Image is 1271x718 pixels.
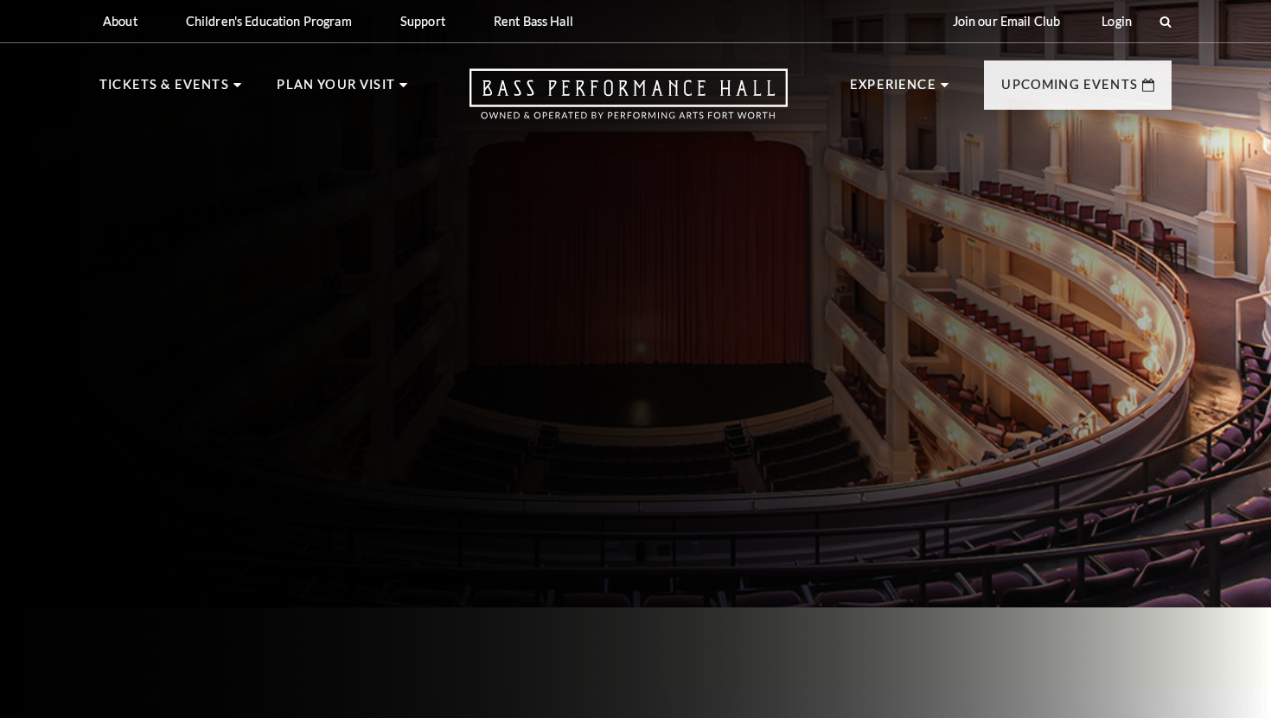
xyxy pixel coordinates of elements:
p: Children's Education Program [186,14,352,29]
p: Experience [850,74,936,105]
p: About [103,14,137,29]
p: Plan Your Visit [277,74,395,105]
p: Upcoming Events [1001,74,1138,105]
p: Tickets & Events [99,74,229,105]
p: Support [400,14,445,29]
p: Rent Bass Hall [494,14,573,29]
